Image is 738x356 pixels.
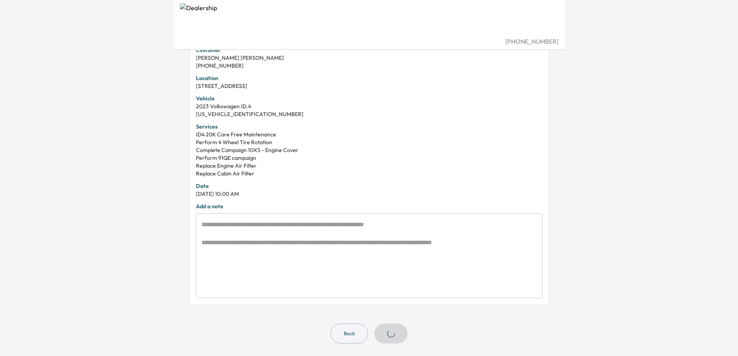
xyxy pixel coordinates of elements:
div: [US_VEHICLE_IDENTIFICATION_NUMBER] [196,110,542,118]
strong: Date [196,182,209,190]
div: [DATE] 10:00 AM [196,190,542,198]
div: Replace Engine Air Filter [196,162,542,170]
strong: Location [196,75,218,82]
div: Complete Campaign 10X5 - Engine Cover [196,146,542,154]
div: ID4 20K Care Free Maintenance [196,131,542,138]
div: 2023 Volkswagen ID.4 [196,102,542,110]
strong: Add a note [196,203,223,210]
img: Dealership [180,3,558,37]
strong: Customer [196,47,221,54]
div: Perform 91QE campaign [196,154,542,162]
div: [STREET_ADDRESS] [196,82,542,90]
strong: Services [196,123,217,130]
div: [PERSON_NAME] [PERSON_NAME] [196,54,542,62]
div: [PHONE_NUMBER] [180,37,558,46]
strong: Vehicle [196,95,215,102]
div: Perform 4 Wheel Tire Rotation [196,138,542,146]
div: Replace Cabin Air Filter [196,170,542,177]
div: [PHONE_NUMBER] [196,62,542,70]
button: Back [330,324,368,343]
